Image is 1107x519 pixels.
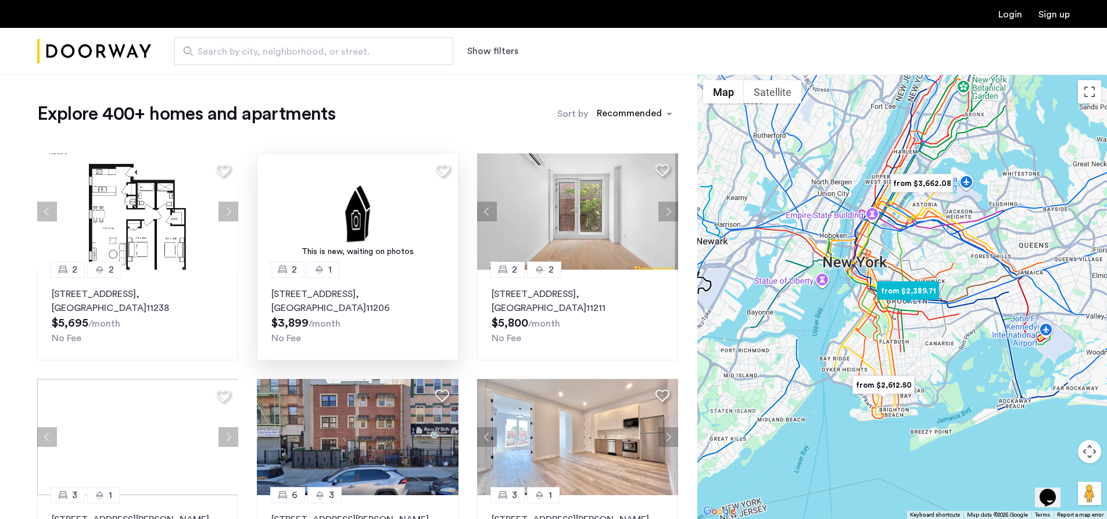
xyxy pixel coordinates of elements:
img: logo [37,30,151,73]
button: Next apartment [658,427,678,447]
span: 3 [72,488,77,502]
button: Show or hide filters [467,44,518,58]
span: No Fee [52,334,81,343]
img: Google [700,504,739,519]
span: $5,800 [492,317,528,329]
button: Previous apartment [37,427,57,447]
span: 2 [549,263,554,277]
img: 360ac8f6-4482-47b0-bc3d-3cb89b569d10_638754154379940131.jpeg [37,153,239,270]
iframe: chat widget [1035,473,1072,507]
p: [STREET_ADDRESS] 11206 [271,287,443,315]
button: Toggle fullscreen view [1078,80,1101,103]
button: Next apartment [658,202,678,221]
img: 2012_638539830525123069.jpeg [257,379,458,495]
button: Previous apartment [37,202,57,221]
span: 2 [512,263,517,277]
div: This is new, waiting on photos [263,246,453,258]
sub: /month [528,319,560,328]
span: $3,899 [271,317,309,329]
button: Drag Pegman onto the map to open Street View [1078,482,1101,505]
span: 2 [72,263,77,277]
span: 1 [109,488,112,502]
a: This is new, waiting on photos [257,153,458,270]
div: from $3,662.08 [886,170,958,196]
a: Login [998,10,1022,19]
a: 22[STREET_ADDRESS], [GEOGRAPHIC_DATA]11238No Fee [37,270,238,360]
label: Sort by [557,107,588,121]
span: 1 [549,488,552,502]
button: Previous apartment [477,427,497,447]
sub: /month [88,319,120,328]
span: 3 [512,488,517,502]
input: Apartment Search [174,37,453,65]
a: 21[STREET_ADDRESS], [GEOGRAPHIC_DATA]11206No Fee [257,270,458,360]
div: Recommended [595,106,662,123]
span: 1 [328,263,332,277]
a: Registration [1038,10,1070,19]
p: [STREET_ADDRESS] 11211 [492,287,664,315]
ng-select: sort-apartment [591,103,678,124]
p: [STREET_ADDRESS] 11238 [52,287,224,315]
button: Show street map [703,80,744,103]
a: Open this area in Google Maps (opens a new window) [700,504,739,519]
span: Map data ©2025 Google [967,512,1028,518]
sub: /month [309,319,341,328]
h1: Explore 400+ homes and apartments [37,102,335,126]
img: 2013_638548592908250945.jpeg [477,153,679,270]
span: Search by city, neighborhood, or street. [198,45,421,59]
span: 3 [329,488,334,502]
img: 2014_638491585796467568.jpeg [477,379,679,495]
span: $5,695 [52,317,88,329]
span: 6 [292,488,298,502]
span: No Fee [492,334,521,343]
button: Show satellite imagery [744,80,801,103]
div: from $2,612.50 [848,372,919,398]
button: Previous apartment [477,202,497,221]
img: 2.gif [257,153,458,270]
span: 2 [109,263,114,277]
span: No Fee [271,334,301,343]
button: Keyboard shortcuts [910,511,960,519]
button: Next apartment [218,427,238,447]
a: Report a map error [1057,511,1104,519]
a: Terms (opens in new tab) [1035,511,1050,519]
a: Cazamio Logo [37,30,151,73]
div: from $2,389.71 [872,278,944,304]
button: Next apartment [218,202,238,221]
button: Map camera controls [1078,440,1101,463]
span: 2 [292,263,297,277]
a: 22[STREET_ADDRESS], [GEOGRAPHIC_DATA]11211No Fee [477,270,678,360]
